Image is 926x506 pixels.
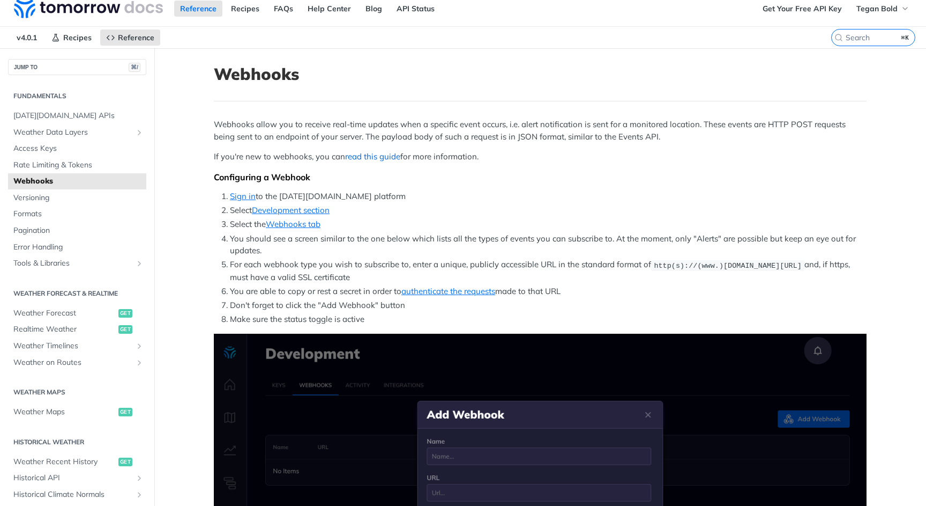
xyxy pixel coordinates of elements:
span: Recipes [63,33,92,42]
a: Historical Climate NormalsShow subpages for Historical Climate Normals [8,487,146,503]
li: Select the [230,218,867,231]
span: Access Keys [13,143,144,154]
span: Weather Data Layers [13,127,132,138]
span: Webhooks [13,176,144,187]
h1: Webhooks [214,64,867,84]
a: Weather on RoutesShow subpages for Weather on Routes [8,355,146,371]
h2: Fundamentals [8,91,146,101]
a: Error Handling [8,239,146,255]
li: You should see a screen similar to the one below which lists all the types of events you can subs... [230,233,867,257]
span: Weather on Routes [13,357,132,368]
span: Weather Timelines [13,341,132,351]
li: You are able to copy or rest a secret in order to made to that URL [230,285,867,298]
a: Blog [360,1,388,17]
a: Webhooks tab [266,219,320,229]
a: [DATE][DOMAIN_NAME] APIs [8,108,146,124]
a: Get Your Free API Key [757,1,848,17]
span: Tegan Bold [856,4,898,13]
button: Show subpages for Historical Climate Normals [135,490,144,499]
a: Recipes [225,1,265,17]
svg: Search [834,33,843,42]
button: Show subpages for Historical API [135,474,144,482]
button: JUMP TO⌘/ [8,59,146,75]
a: Formats [8,206,146,222]
kbd: ⌘K [899,32,912,43]
span: Error Handling [13,242,144,253]
a: Weather Forecastget [8,305,146,321]
div: Configuring a Webhook [214,172,867,182]
span: Weather Recent History [13,457,116,467]
li: Select [230,204,867,217]
span: Rate Limiting & Tokens [13,160,144,171]
span: http(s)://(www.)[DOMAIN_NAME][URL] [654,261,801,269]
button: Tegan Bold [850,1,915,17]
span: Weather Forecast [13,308,116,319]
span: Historical Climate Normals [13,489,132,500]
a: Tools & LibrariesShow subpages for Tools & Libraries [8,255,146,272]
a: FAQs [268,1,299,17]
span: ⌘/ [129,63,140,72]
p: If you're new to webhooks, you can for more information. [214,151,867,163]
button: Show subpages for Tools & Libraries [135,259,144,268]
p: Webhooks allow you to receive real-time updates when a specific event occurs, i.e. alert notifica... [214,119,867,143]
span: get [118,408,132,416]
h2: Weather Forecast & realtime [8,289,146,298]
span: Realtime Weather [13,324,116,335]
a: Realtime Weatherget [8,321,146,338]
a: Weather Mapsget [8,404,146,420]
a: Weather Recent Historyget [8,454,146,470]
a: API Status [391,1,440,17]
a: Rate Limiting & Tokens [8,157,146,173]
button: Show subpages for Weather Data Layers [135,128,144,137]
a: Weather Data LayersShow subpages for Weather Data Layers [8,124,146,141]
span: Tools & Libraries [13,258,132,269]
li: Make sure the status toggle is active [230,313,867,326]
span: Weather Maps [13,407,116,417]
a: Webhooks [8,173,146,189]
h2: Weather Maps [8,387,146,397]
span: Historical API [13,473,132,483]
a: Versioning [8,190,146,206]
span: Reference [118,33,154,42]
h2: Historical Weather [8,437,146,447]
li: to the [DATE][DOMAIN_NAME] platform [230,190,867,203]
a: Historical APIShow subpages for Historical API [8,470,146,486]
button: Show subpages for Weather on Routes [135,358,144,367]
span: get [118,309,132,318]
li: For each webhook type you wish to subscribe to, enter a unique, publicly accessible URL in the st... [230,259,867,283]
span: get [118,458,132,466]
a: Access Keys [8,141,146,157]
span: Pagination [13,225,144,236]
a: Pagination [8,223,146,239]
a: Reference [174,1,222,17]
button: Show subpages for Weather Timelines [135,342,144,350]
a: Development section [252,205,330,215]
span: Versioning [13,193,144,203]
li: Don't forget to click the "Add Webhook" button [230,299,867,312]
a: Sign in [230,191,256,201]
a: authenticate the requests [401,286,495,296]
span: [DATE][DOMAIN_NAME] APIs [13,111,144,121]
a: Help Center [302,1,357,17]
a: Weather TimelinesShow subpages for Weather Timelines [8,338,146,354]
a: read this guide [345,151,400,162]
a: Recipes [46,30,98,46]
a: Reference [100,30,160,46]
span: Formats [13,209,144,219]
span: v4.0.1 [11,30,43,46]
span: get [118,325,132,334]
